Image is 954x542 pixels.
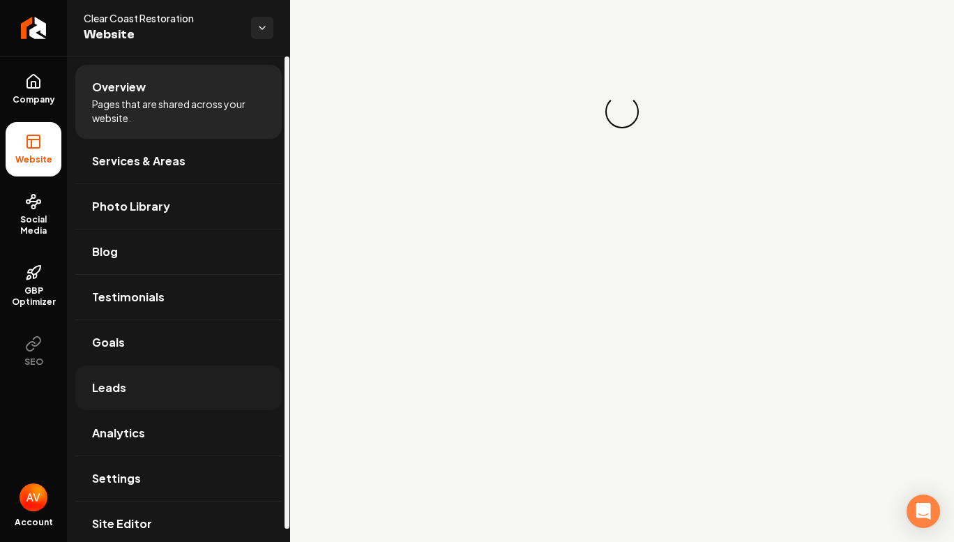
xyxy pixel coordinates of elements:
[10,154,58,165] span: Website
[75,229,282,274] a: Blog
[92,153,185,170] span: Services & Areas
[6,253,61,319] a: GBP Optimizer
[75,456,282,501] a: Settings
[92,243,118,260] span: Blog
[19,356,49,368] span: SEO
[6,214,61,236] span: Social Media
[84,11,240,25] span: Clear Coast Restoration
[6,62,61,116] a: Company
[92,198,170,215] span: Photo Library
[92,470,141,487] span: Settings
[92,289,165,306] span: Testimonials
[92,334,125,351] span: Goals
[21,17,47,39] img: Rebolt Logo
[6,182,61,248] a: Social Media
[6,324,61,379] button: SEO
[92,515,152,532] span: Site Editor
[75,366,282,410] a: Leads
[92,79,146,96] span: Overview
[20,483,47,511] button: Open user button
[75,184,282,229] a: Photo Library
[907,495,940,528] div: Open Intercom Messenger
[7,94,61,105] span: Company
[92,379,126,396] span: Leads
[92,97,265,125] span: Pages that are shared across your website.
[75,275,282,319] a: Testimonials
[75,139,282,183] a: Services & Areas
[84,25,240,45] span: Website
[605,95,639,128] div: Loading
[92,425,145,442] span: Analytics
[75,411,282,456] a: Analytics
[6,285,61,308] span: GBP Optimizer
[20,483,47,511] img: Ana Villa
[15,517,53,528] span: Account
[75,320,282,365] a: Goals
